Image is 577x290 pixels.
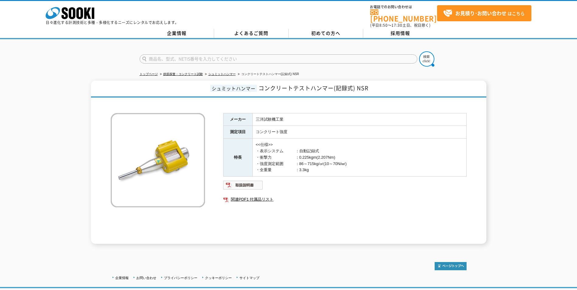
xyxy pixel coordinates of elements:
input: 商品名、型式、NETIS番号を入力してください [140,54,417,64]
strong: お見積り･お問い合わせ [455,9,506,17]
a: 採用情報 [363,29,438,38]
a: 初めての方へ [289,29,363,38]
p: 日々進化する計測技術と多種・多様化するニーズにレンタルでお応えします。 [46,21,179,24]
a: 取扱説明書 [223,184,263,189]
td: 三洋試験機工業 [252,113,466,126]
span: (平日 ～ 土日、祝日除く) [370,22,430,28]
a: シュミットハンマー [208,72,236,76]
a: クッキーポリシー [205,276,232,280]
a: お問い合わせ [136,276,156,280]
span: お電話でのお問い合わせは [370,5,437,9]
span: シュミットハンマー [210,85,257,92]
a: サイトマップ [239,276,259,280]
img: btn_search.png [419,51,434,67]
a: 鉄筋探査・コンクリート試験 [163,72,203,76]
td: <<仕様>> ・表示システム ：自動記録式 ・衝撃力 ：0.225kgm(2.207Nm) ・強度測定範囲 ：86～715kg/㎠(10～70N/㎟) ・全重量 ：3.3kg [252,139,466,177]
a: よくあるご質問 [214,29,289,38]
th: 特長 [223,139,252,177]
span: 初めての方へ [311,30,340,36]
a: 関連PDF1 付属品リスト [223,195,467,203]
a: プライバシーポリシー [164,276,197,280]
span: 8:50 [379,22,388,28]
a: 企業情報 [140,29,214,38]
span: コンクリートテストハンマー(記録式) NSR [259,84,368,92]
a: お見積り･お問い合わせはこちら [437,5,531,21]
img: トップページへ [435,262,467,270]
a: [PHONE_NUMBER] [370,9,437,22]
span: 17:30 [391,22,402,28]
img: コンクリートテストハンマー(記録式) NSR [111,113,205,207]
td: コンクリート強度 [252,126,466,139]
span: はこちら [443,9,525,18]
img: 取扱説明書 [223,180,263,190]
th: メーカー [223,113,252,126]
li: コンクリートテストハンマー(記録式) NSR [237,71,299,78]
a: 企業情報 [115,276,129,280]
th: 測定項目 [223,126,252,139]
a: トップページ [140,72,158,76]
